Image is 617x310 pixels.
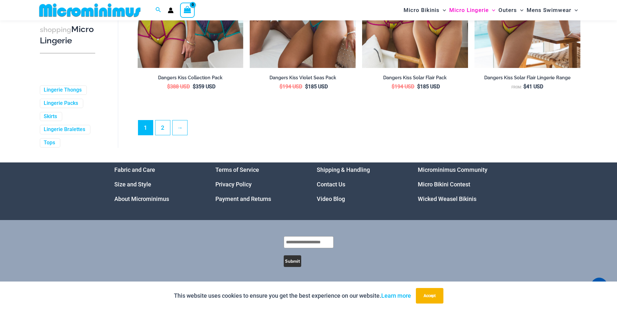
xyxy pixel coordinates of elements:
a: Account icon link [168,7,174,13]
a: OutersMenu ToggleMenu Toggle [497,2,525,18]
button: Submit [284,255,301,267]
span: $ [280,83,282,90]
nav: Menu [114,162,200,206]
span: $ [167,83,170,90]
bdi: 185 USD [305,83,328,90]
span: Menu Toggle [489,2,495,18]
a: Page 2 [155,120,170,135]
p: This website uses cookies to ensure you get the best experience on our website. [174,291,411,301]
a: Microminimus Community [418,166,487,173]
a: About Microminimus [114,195,169,202]
aside: Footer Widget 2 [215,162,301,206]
aside: Footer Widget 1 [114,162,200,206]
a: Dangers Kiss Violet Seas Pack [250,75,356,83]
h2: Dangers Kiss Solar Flair Lingerie Range [474,75,580,81]
h3: Micro Lingerie [40,24,95,46]
a: Lingerie Thongs [44,87,82,94]
span: Micro Bikinis [404,2,440,18]
a: View Shopping Cart, empty [180,3,195,17]
span: $ [392,83,394,90]
a: Dangers Kiss Solar Flair Pack [362,75,468,83]
a: Wicked Weasel Bikinis [418,195,476,202]
a: Terms of Service [215,166,259,173]
a: Micro BikinisMenu ToggleMenu Toggle [402,2,448,18]
a: Lingerie Bralettes [44,126,85,133]
a: Size and Style [114,181,151,188]
a: Tops [44,139,55,146]
aside: Footer Widget 3 [317,162,402,206]
a: Payment and Returns [215,195,271,202]
span: Outers [498,2,517,18]
a: Privacy Policy [215,181,252,188]
span: Menu Toggle [440,2,446,18]
bdi: 194 USD [392,83,414,90]
span: $ [193,83,196,90]
a: Video Blog [317,195,345,202]
nav: Site Navigation [401,1,581,19]
h2: Dangers Kiss Solar Flair Pack [362,75,468,81]
bdi: 359 USD [193,83,215,90]
bdi: 185 USD [417,83,440,90]
a: Dangers Kiss Solar Flair Lingerie Range [474,75,580,83]
bdi: 194 USD [280,83,302,90]
a: Micro Bikini Contest [418,181,470,188]
a: Skirts [44,113,57,120]
span: $ [417,83,420,90]
nav: Menu [317,162,402,206]
span: $ [523,83,526,90]
a: Micro LingerieMenu ToggleMenu Toggle [448,2,497,18]
img: MM SHOP LOGO FLAT [37,3,143,17]
a: → [173,120,187,135]
a: Contact Us [317,181,345,188]
span: Page 1 [138,120,153,135]
a: Dangers Kiss Collection Pack [138,75,244,83]
span: $ [305,83,308,90]
span: shopping [40,26,71,34]
h2: Dangers Kiss Collection Pack [138,75,244,81]
span: Menu Toggle [517,2,523,18]
span: From: [511,85,522,89]
a: Search icon link [155,6,161,14]
nav: Menu [418,162,503,206]
nav: Menu [215,162,301,206]
bdi: 41 USD [523,83,543,90]
h2: Dangers Kiss Violet Seas Pack [250,75,356,81]
a: Lingerie Packs [44,100,78,107]
a: Learn more [381,292,411,299]
span: Mens Swimwear [527,2,571,18]
span: Menu Toggle [571,2,578,18]
button: Accept [416,288,443,304]
a: Mens SwimwearMenu ToggleMenu Toggle [525,2,579,18]
a: Fabric and Care [114,166,155,173]
bdi: 388 USD [167,83,190,90]
nav: Product Pagination [138,120,580,139]
a: Shipping & Handling [317,166,370,173]
span: Micro Lingerie [449,2,489,18]
aside: Footer Widget 4 [418,162,503,206]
